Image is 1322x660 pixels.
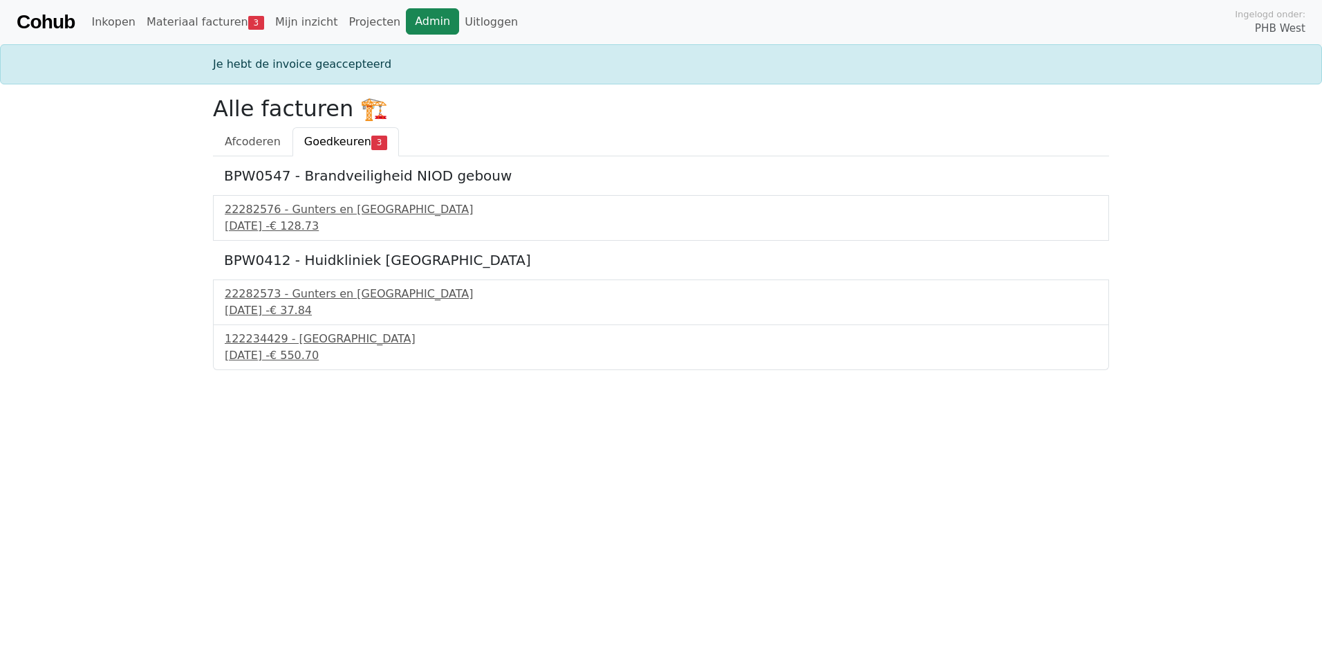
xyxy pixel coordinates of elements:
[1235,8,1305,21] span: Ingelogd onder:
[270,219,319,232] span: € 128.73
[86,8,140,36] a: Inkopen
[225,331,1097,364] a: 122234429 - [GEOGRAPHIC_DATA][DATE] -€ 550.70
[141,8,270,36] a: Materiaal facturen3
[292,127,399,156] a: Goedkeuren3
[17,6,75,39] a: Cohub
[225,286,1097,302] div: 22282573 - Gunters en [GEOGRAPHIC_DATA]
[459,8,523,36] a: Uitloggen
[304,135,371,148] span: Goedkeuren
[225,135,281,148] span: Afcoderen
[225,201,1097,235] a: 22282576 - Gunters en [GEOGRAPHIC_DATA][DATE] -€ 128.73
[213,95,1109,122] h2: Alle facturen 🏗️
[225,302,1097,319] div: [DATE] -
[225,331,1097,347] div: 122234429 - [GEOGRAPHIC_DATA]
[343,8,406,36] a: Projecten
[270,304,312,317] span: € 37.84
[213,127,292,156] a: Afcoderen
[225,201,1097,218] div: 22282576 - Gunters en [GEOGRAPHIC_DATA]
[205,56,1117,73] div: Je hebt de invoice geaccepteerd
[270,8,344,36] a: Mijn inzicht
[224,167,1098,184] h5: BPW0547 - Brandveiligheid NIOD gebouw
[248,16,264,30] span: 3
[225,347,1097,364] div: [DATE] -
[224,252,1098,268] h5: BPW0412 - Huidkliniek [GEOGRAPHIC_DATA]
[225,218,1097,235] div: [DATE] -
[270,349,319,362] span: € 550.70
[1255,21,1305,37] span: PHB West
[406,8,459,35] a: Admin
[371,136,387,149] span: 3
[225,286,1097,319] a: 22282573 - Gunters en [GEOGRAPHIC_DATA][DATE] -€ 37.84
